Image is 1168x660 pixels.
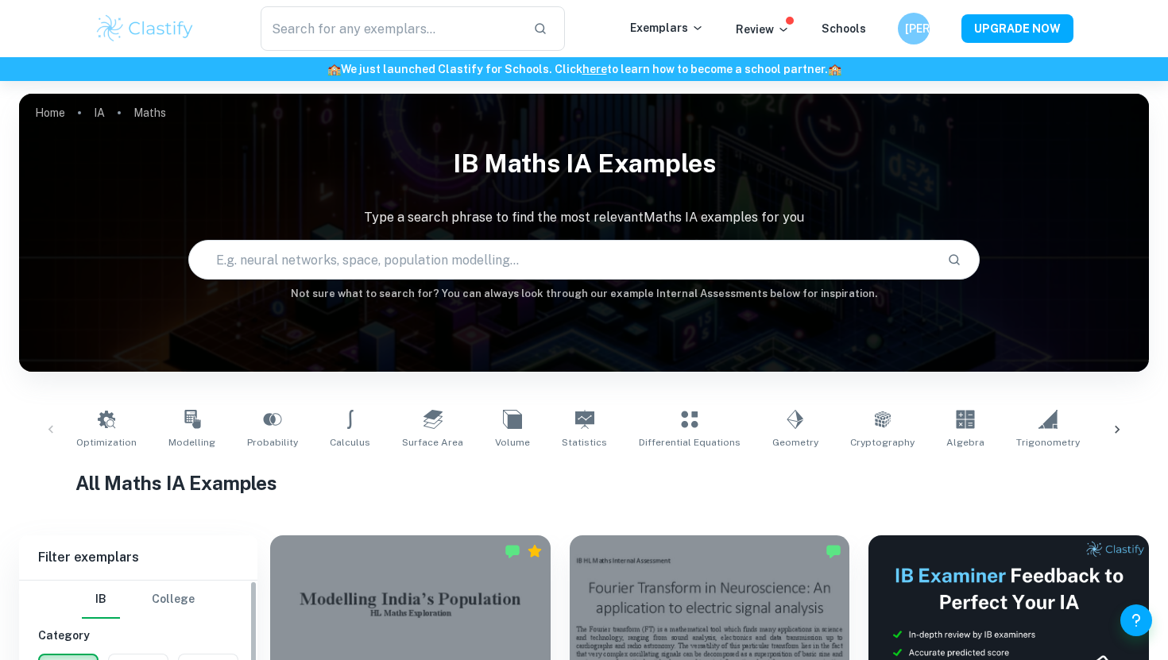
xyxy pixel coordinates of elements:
button: UPGRADE NOW [961,14,1073,43]
div: Filter type choice [82,581,195,619]
a: Home [35,102,65,124]
span: Statistics [562,435,607,450]
p: Review [736,21,790,38]
p: Exemplars [630,19,704,37]
a: here [582,63,607,75]
input: Search for any exemplars... [261,6,520,51]
h6: [PERSON_NAME] [905,20,923,37]
span: Differential Equations [639,435,741,450]
div: Premium [527,543,543,559]
span: Modelling [168,435,215,450]
a: IA [94,102,105,124]
h6: Category [38,627,238,644]
button: Help and Feedback [1120,604,1152,636]
button: College [152,581,195,619]
span: Surface Area [402,435,463,450]
span: Optimization [76,435,137,450]
img: Marked [826,543,841,559]
span: Geometry [772,435,818,450]
span: Volume [495,435,530,450]
h6: Filter exemplars [19,535,257,580]
h6: We just launched Clastify for Schools. Click to learn how to become a school partner. [3,60,1165,78]
span: Cryptography [850,435,915,450]
button: IB [82,581,120,619]
h1: All Maths IA Examples [75,469,1093,497]
p: Maths [133,104,166,122]
span: Algebra [946,435,984,450]
img: Clastify logo [95,13,195,44]
input: E.g. neural networks, space, population modelling... [189,237,934,282]
p: Type a search phrase to find the most relevant Maths IA examples for you [19,208,1149,227]
span: Probability [247,435,298,450]
button: [PERSON_NAME] [898,13,930,44]
a: Schools [822,22,866,35]
span: 🏫 [327,63,341,75]
span: 🏫 [828,63,841,75]
img: Marked [505,543,520,559]
span: Trigonometry [1016,435,1080,450]
h1: IB Maths IA examples [19,138,1149,189]
span: Calculus [330,435,370,450]
h6: Not sure what to search for? You can always look through our example Internal Assessments below f... [19,286,1149,302]
button: Search [941,246,968,273]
